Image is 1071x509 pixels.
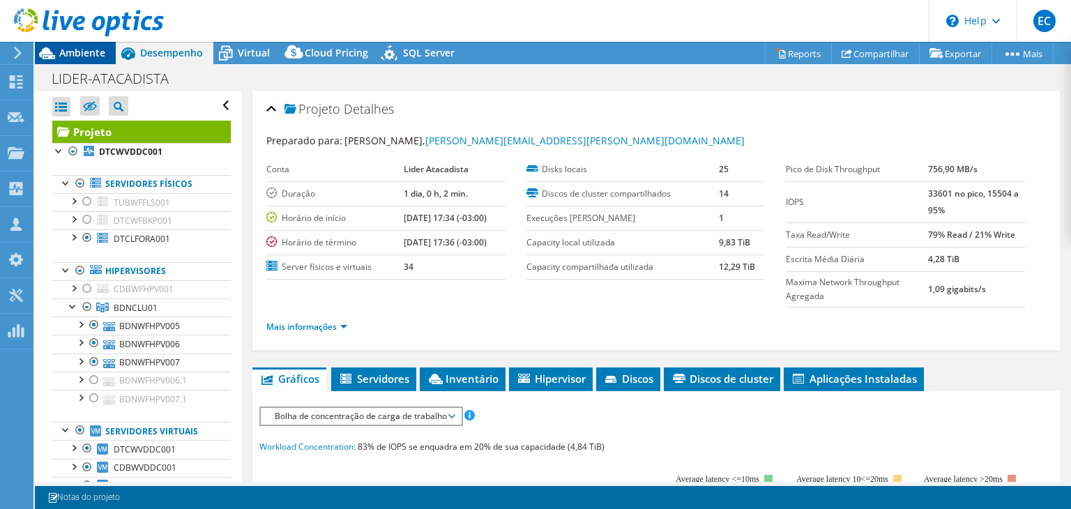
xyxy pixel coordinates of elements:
a: BDNWFHPV006.1 [52,372,231,390]
text: Average latency >20ms [924,474,1003,484]
tspan: Average latency 10<=20ms [796,474,888,484]
label: Server físicos e virtuais [266,260,404,274]
a: [PERSON_NAME][EMAIL_ADDRESS][PERSON_NAME][DOMAIN_NAME] [425,134,745,147]
b: 33601 no pico, 15504 a 95% [928,188,1019,216]
span: Workload Concentration: [259,441,356,453]
b: 1 dia, 0 h, 2 min. [404,188,468,199]
span: Ambiente [59,46,105,59]
span: BDNCLU01 [114,302,158,314]
label: Escrita Média Diária [786,252,927,266]
a: BDNWVAPL011 [52,477,231,495]
span: Inventário [427,372,499,386]
a: DTCWVDDC001 [52,143,231,161]
label: Pico de Disk Throughput [786,162,927,176]
span: DTCWVDDC001 [114,443,176,455]
b: 12,29 TiB [719,261,755,273]
label: Capacity compartilhada utilizada [526,260,719,274]
span: SQL Server [403,46,455,59]
a: DTCWFBKP001 [52,211,231,229]
b: [DATE] 17:36 (-03:00) [404,236,487,248]
svg: \n [946,15,959,27]
a: Mais [992,43,1054,64]
span: Projeto [284,102,340,116]
b: 1,09 gigabits/s [928,283,986,295]
span: Bolha de concentração de carga de trabalho [268,408,454,425]
a: Notas do projeto [38,489,130,506]
a: Exportar [919,43,992,64]
b: 79% Read / 21% Write [928,229,1015,241]
a: Reports [765,43,832,64]
span: Virtual [238,46,270,59]
span: Cloud Pricing [305,46,368,59]
label: Horário de início [266,211,404,225]
label: Disks locais [526,162,719,176]
a: Projeto [52,121,231,143]
a: BDNWFHPV007.1 [52,390,231,408]
a: Mais informações [266,321,347,333]
span: Discos de cluster [671,372,773,386]
span: TUBWFFLS001 [114,197,170,208]
label: Execuções [PERSON_NAME] [526,211,719,225]
a: CDBWFHPV001 [52,280,231,298]
span: Desempenho [140,46,203,59]
b: 14 [719,188,729,199]
h1: LIDER-ATACADISTA [45,71,190,86]
a: Servidores físicos [52,175,231,193]
a: BDNCLU01 [52,298,231,317]
a: TUBWFFLS001 [52,193,231,211]
a: CDBWVDDC001 [52,459,231,477]
b: 9,83 TiB [719,236,750,248]
a: Servidores virtuais [52,422,231,440]
span: Discos [603,372,653,386]
a: BDNWFHPV006 [52,335,231,353]
tspan: Average latency <=10ms [676,474,759,484]
b: 25 [719,163,729,175]
span: EC [1033,10,1056,32]
span: 83% de IOPS se enquadra em 20% de sua capacidade (4,84 TiB) [358,441,605,453]
span: Detalhes [344,100,394,117]
span: [PERSON_NAME], [344,134,745,147]
span: Servidores [338,372,409,386]
label: Horário de término [266,236,404,250]
label: Maxima Network Throughput Agregada [786,275,927,303]
a: Hipervisores [52,262,231,280]
a: BDNWFHPV005 [52,317,231,335]
label: Taxa Read/Write [786,228,927,242]
label: Duração [266,187,404,201]
b: DTCWVDDC001 [99,146,162,158]
label: Discos de cluster compartilhados [526,187,719,201]
label: Conta [266,162,404,176]
a: DTCWVDDC001 [52,440,231,458]
label: Capacity local utilizada [526,236,719,250]
b: [DATE] 17:34 (-03:00) [404,212,487,224]
span: Gráficos [259,372,319,386]
span: Aplicações Instaladas [791,372,917,386]
b: 756,90 MB/s [928,163,978,175]
b: 4,28 TiB [928,253,959,265]
b: Lider Atacadista [404,163,469,175]
a: DTCLFORA001 [52,229,231,248]
b: 1 [719,212,724,224]
span: DTCWFBKP001 [114,215,172,227]
a: BDNWFHPV007 [52,354,231,372]
label: Preparado para: [266,134,342,147]
a: Compartilhar [831,43,920,64]
label: IOPS [786,195,927,209]
span: BDNWVAPL011 [114,480,174,492]
span: CDBWVDDC001 [114,462,176,473]
span: CDBWFHPV001 [114,283,174,295]
span: Hipervisor [516,372,586,386]
span: DTCLFORA001 [114,233,170,245]
b: 34 [404,261,413,273]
